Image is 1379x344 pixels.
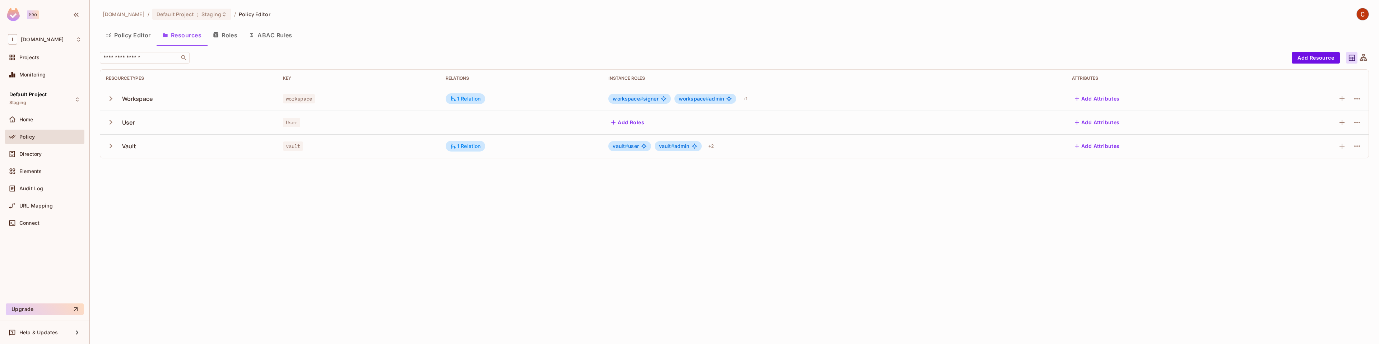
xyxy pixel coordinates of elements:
[1292,52,1340,64] button: Add Resource
[19,151,42,157] span: Directory
[122,95,153,103] div: Workspace
[679,96,724,102] span: admin
[679,96,709,102] span: workspace
[1357,8,1369,20] img: Calum PERRIO
[27,10,39,19] div: Pro
[1072,117,1123,128] button: Add Attributes
[706,96,709,102] span: #
[21,37,64,42] span: Workspace: iofinnet.com
[283,118,301,127] span: User
[7,8,20,21] img: SReyMgAAAABJRU5ErkJggg==
[740,93,750,104] div: + 1
[148,11,149,18] li: /
[19,220,40,226] span: Connect
[9,100,26,106] span: Staging
[19,168,42,174] span: Elements
[613,143,639,149] span: user
[243,26,298,44] button: ABAC Rules
[613,143,628,149] span: vault
[613,96,658,102] span: signer
[157,26,207,44] button: Resources
[640,96,643,102] span: #
[283,75,434,81] div: Key
[207,26,243,44] button: Roles
[1072,93,1123,104] button: Add Attributes
[705,140,717,152] div: + 2
[1072,140,1123,152] button: Add Attributes
[157,11,194,18] span: Default Project
[450,143,481,149] div: 1 Relation
[19,55,40,60] span: Projects
[201,11,221,18] span: Staging
[1072,75,1248,81] div: Attributes
[196,11,199,17] span: :
[9,92,47,97] span: Default Project
[625,143,628,149] span: #
[239,11,270,18] span: Policy Editor
[19,203,53,209] span: URL Mapping
[19,134,35,140] span: Policy
[122,142,136,150] div: Vault
[19,117,33,122] span: Home
[446,75,597,81] div: Relations
[19,72,46,78] span: Monitoring
[106,75,271,81] div: Resource Types
[608,117,647,128] button: Add Roles
[19,186,43,191] span: Audit Log
[283,141,303,151] span: vault
[234,11,236,18] li: /
[450,96,481,102] div: 1 Relation
[608,75,1060,81] div: Instance roles
[671,143,674,149] span: #
[103,11,145,18] span: the active workspace
[283,94,315,103] span: workspace
[6,303,84,315] button: Upgrade
[100,26,157,44] button: Policy Editor
[659,143,674,149] span: vault
[19,330,58,335] span: Help & Updates
[659,143,689,149] span: admin
[8,34,17,45] span: I
[122,118,135,126] div: User
[613,96,643,102] span: workspace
